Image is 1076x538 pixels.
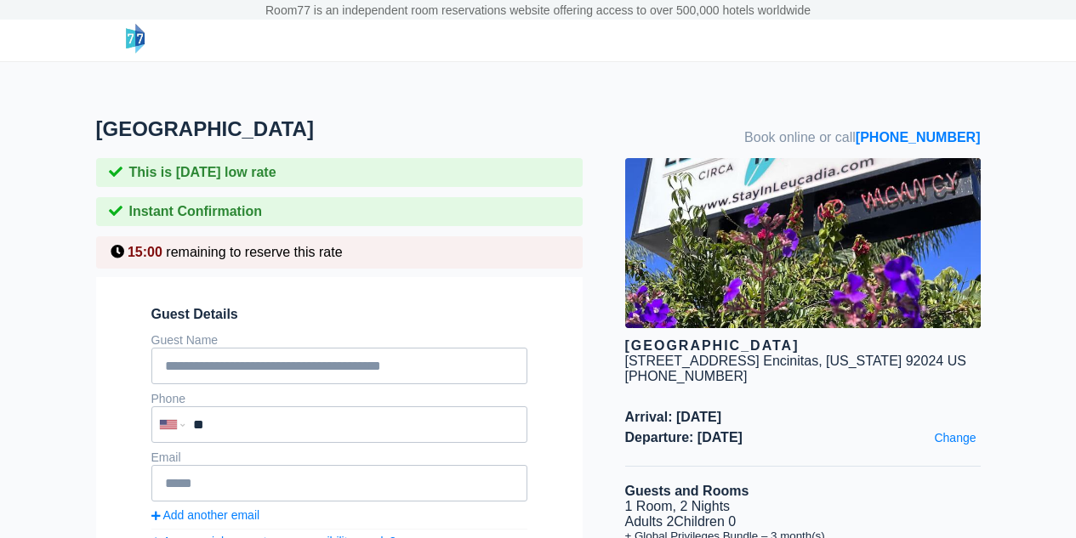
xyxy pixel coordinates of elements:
[151,333,219,347] label: Guest Name
[906,354,944,368] span: 92024
[948,354,966,368] span: US
[625,158,981,328] img: hotel image
[744,130,980,145] span: Book online or call
[625,369,981,384] div: [PHONE_NUMBER]
[763,354,822,368] span: Encinitas,
[96,158,583,187] div: This is [DATE] low rate
[625,338,981,354] div: [GEOGRAPHIC_DATA]
[126,24,145,54] img: logo-header-small.png
[151,307,527,322] span: Guest Details
[153,408,189,441] div: United States: +1
[826,354,902,368] span: [US_STATE]
[625,484,749,498] b: Guests and Rooms
[856,130,981,144] a: [PHONE_NUMBER]
[151,450,181,464] label: Email
[128,245,162,259] span: 15:00
[930,427,980,449] a: Change
[625,410,981,425] span: Arrival: [DATE]
[151,392,185,405] label: Phone
[625,499,981,514] li: 1 Room, 2 Nights
[625,514,981,530] li: Adults 2
[625,430,981,445] span: Departure: [DATE]
[674,514,736,529] span: Children 0
[151,508,527,522] a: Add another email
[625,354,760,369] div: [STREET_ADDRESS]
[96,197,583,226] div: Instant Confirmation
[96,117,625,141] h1: [GEOGRAPHIC_DATA]
[166,245,342,259] span: remaining to reserve this rate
